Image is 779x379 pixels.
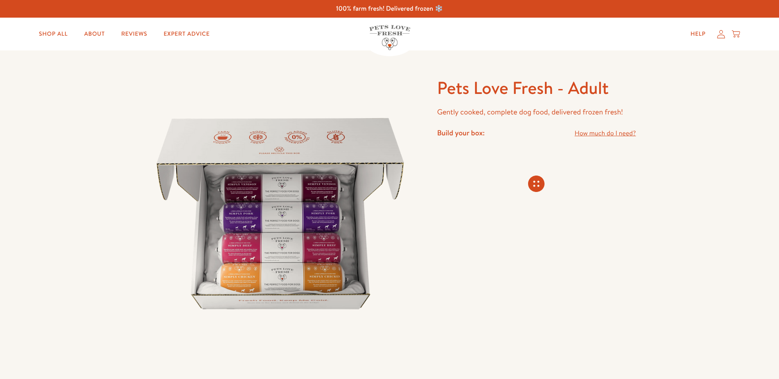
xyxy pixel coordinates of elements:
[437,128,485,137] h4: Build your box:
[574,128,636,139] a: How much do I need?
[143,77,418,351] img: Pets Love Fresh - Adult
[32,26,74,42] a: Shop All
[528,176,545,192] svg: Connecting store
[684,26,712,42] a: Help
[157,26,216,42] a: Expert Advice
[437,77,636,99] h1: Pets Love Fresh - Adult
[115,26,154,42] a: Reviews
[78,26,111,42] a: About
[437,106,636,119] p: Gently cooked, complete dog food, delivered frozen fresh!
[369,25,410,50] img: Pets Love Fresh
